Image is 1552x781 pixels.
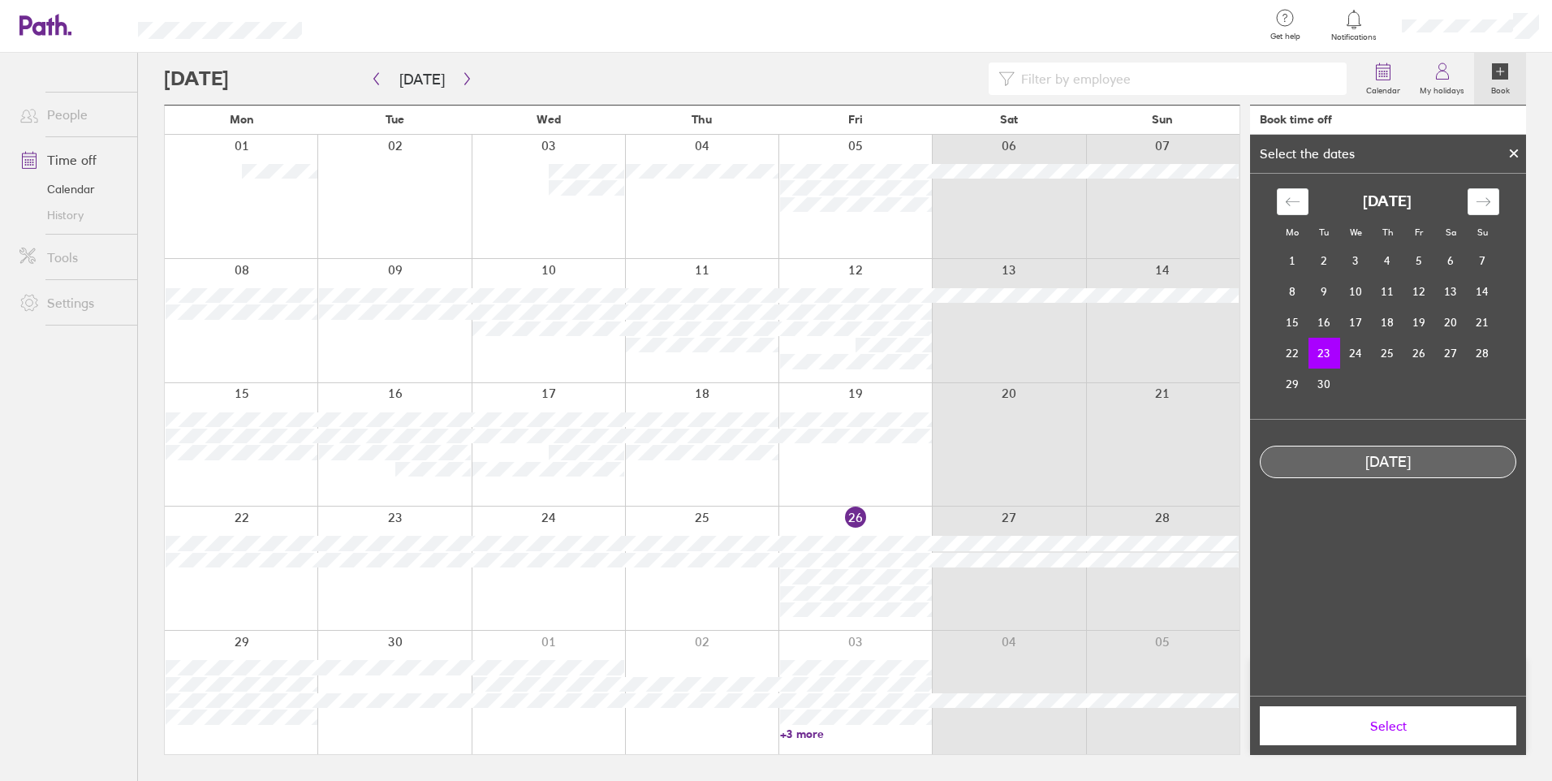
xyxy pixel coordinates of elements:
small: Tu [1319,227,1329,238]
td: Thursday, September 18, 2025 [1372,307,1403,338]
td: Thursday, September 11, 2025 [1372,276,1403,307]
td: Sunday, September 14, 2025 [1467,276,1498,307]
td: Thursday, September 4, 2025 [1372,245,1403,276]
div: [DATE] [1261,454,1515,471]
td: Thursday, September 25, 2025 [1372,338,1403,369]
button: [DATE] [386,66,458,93]
td: Saturday, September 6, 2025 [1435,245,1467,276]
span: Fri [848,113,863,126]
span: Sun [1152,113,1173,126]
td: Monday, September 1, 2025 [1277,245,1308,276]
div: Select the dates [1250,146,1364,161]
td: Saturday, September 20, 2025 [1435,307,1467,338]
a: +3 more [780,727,932,741]
div: Move forward to switch to the next month. [1468,188,1499,215]
a: My holidays [1410,53,1474,105]
input: Filter by employee [1015,63,1337,94]
span: Get help [1259,32,1312,41]
label: Calendar [1356,81,1410,96]
a: Tools [6,241,137,274]
a: Calendar [1356,53,1410,105]
div: Book time off [1260,113,1332,126]
td: Monday, September 29, 2025 [1277,369,1308,399]
td: Wednesday, September 10, 2025 [1340,276,1372,307]
td: Saturday, September 13, 2025 [1435,276,1467,307]
small: Mo [1286,227,1299,238]
td: Tuesday, September 16, 2025 [1308,307,1340,338]
small: Th [1382,227,1393,238]
td: Sunday, September 7, 2025 [1467,245,1498,276]
td: Tuesday, September 2, 2025 [1308,245,1340,276]
a: Notifications [1328,8,1381,42]
span: Wed [537,113,561,126]
span: Tue [386,113,404,126]
td: Friday, September 12, 2025 [1403,276,1435,307]
td: Selected. Tuesday, September 23, 2025 [1308,338,1340,369]
small: Fr [1415,227,1423,238]
strong: [DATE] [1363,193,1412,210]
a: People [6,98,137,131]
td: Saturday, September 27, 2025 [1435,338,1467,369]
td: Monday, September 22, 2025 [1277,338,1308,369]
td: Tuesday, September 9, 2025 [1308,276,1340,307]
a: Time off [6,144,137,176]
a: History [6,202,137,228]
a: Calendar [6,176,137,202]
span: Sat [1000,113,1018,126]
td: Friday, September 19, 2025 [1403,307,1435,338]
a: Book [1474,53,1526,105]
label: My holidays [1410,81,1474,96]
label: Book [1481,81,1520,96]
span: Thu [692,113,712,126]
td: Sunday, September 28, 2025 [1467,338,1498,369]
td: Monday, September 8, 2025 [1277,276,1308,307]
td: Friday, September 26, 2025 [1403,338,1435,369]
td: Friday, September 5, 2025 [1403,245,1435,276]
td: Wednesday, September 17, 2025 [1340,307,1372,338]
small: Sa [1446,227,1456,238]
button: Select [1260,706,1516,745]
td: Wednesday, September 24, 2025 [1340,338,1372,369]
td: Sunday, September 21, 2025 [1467,307,1498,338]
td: Tuesday, September 30, 2025 [1308,369,1340,399]
td: Wednesday, September 3, 2025 [1340,245,1372,276]
span: Notifications [1328,32,1381,42]
small: We [1350,227,1362,238]
small: Su [1477,227,1488,238]
div: Move backward to switch to the previous month. [1277,188,1308,215]
td: Monday, September 15, 2025 [1277,307,1308,338]
span: Mon [230,113,254,126]
a: Settings [6,287,137,319]
span: Select [1271,718,1505,733]
div: Calendar [1259,174,1517,419]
